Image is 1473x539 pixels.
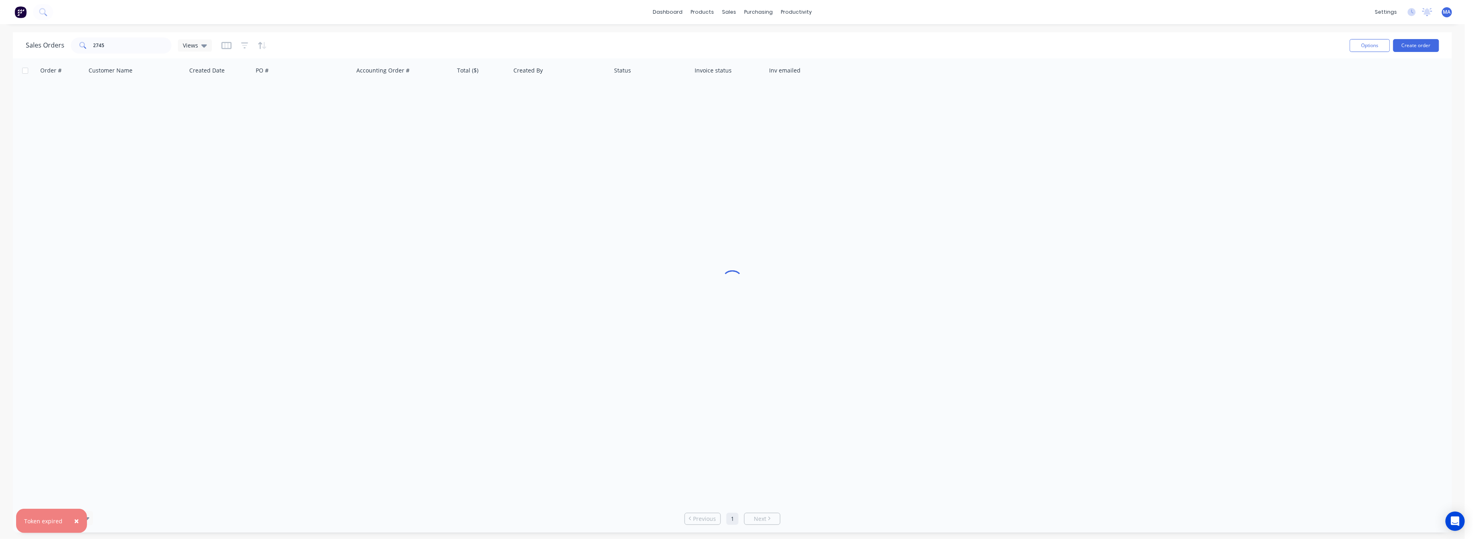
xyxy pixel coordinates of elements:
[726,513,739,525] a: Page 1 is your current page
[1443,8,1451,16] span: MA
[183,41,198,50] span: Views
[356,66,410,75] div: Accounting Order #
[93,37,172,54] input: Search...
[1446,512,1465,531] div: Open Intercom Messenger
[89,66,132,75] div: Customer Name
[741,6,777,18] div: purchasing
[457,66,478,75] div: Total ($)
[693,515,716,523] span: Previous
[769,66,801,75] div: Inv emailed
[754,515,766,523] span: Next
[685,515,720,523] a: Previous page
[40,66,62,75] div: Order #
[74,515,79,527] span: ×
[614,66,631,75] div: Status
[695,66,732,75] div: Invoice status
[1393,39,1439,52] button: Create order
[777,6,816,18] div: productivity
[66,511,87,531] button: Close
[745,515,780,523] a: Next page
[256,66,269,75] div: PO #
[681,513,784,525] ul: Pagination
[513,66,543,75] div: Created By
[1350,39,1390,52] button: Options
[718,6,741,18] div: sales
[26,41,64,49] h1: Sales Orders
[189,66,225,75] div: Created Date
[1371,6,1401,18] div: settings
[24,517,62,525] div: Token expired
[687,6,718,18] div: products
[14,6,27,18] img: Factory
[649,6,687,18] a: dashboard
